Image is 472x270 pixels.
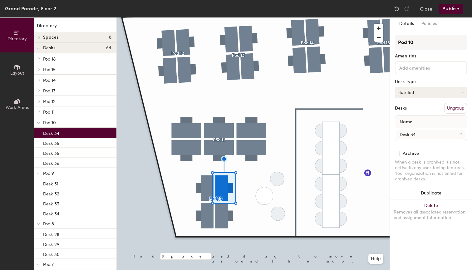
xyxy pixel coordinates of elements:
[5,5,56,12] div: Grand Parade, Floor 2
[43,189,59,197] p: Desk 32
[43,67,56,72] span: Pod 15
[398,64,454,71] input: Add amenities
[404,6,410,12] img: Redo
[396,130,465,139] input: Unnamed desk
[43,209,59,217] p: Desk 34
[43,240,59,247] p: Desk 29
[43,230,59,237] p: Desk 28
[43,149,59,156] p: Desk 35
[395,160,467,182] div: When a desk is archived it's not active in any user-facing features. Your organization is not bil...
[43,171,54,176] span: Pod 9
[390,199,472,227] button: DeleteRemoves all associated reservation and assignment information
[34,22,116,32] h1: Directory
[390,187,472,199] button: Duplicate
[7,36,27,42] span: Directory
[43,78,56,83] span: Pod 14
[106,46,111,51] span: 64
[43,35,59,40] span: Spaces
[43,199,59,207] p: Desk 33
[109,35,111,40] span: 8
[403,151,419,156] div: Archive
[43,110,55,115] span: Pod 11
[6,105,29,110] span: Work Areas
[396,116,415,128] span: Name
[395,54,467,59] div: Amenities
[43,139,59,146] p: Desk 35
[394,6,400,12] img: Undo
[394,209,468,221] div: Removes all associated reservation and assignment information
[444,103,467,114] button: Ungroup
[396,17,418,30] button: Details
[43,99,56,104] span: Pod 12
[439,4,463,14] button: Publish
[418,17,441,30] button: Policies
[43,120,56,125] span: Pod 10
[420,4,432,14] button: Close
[43,262,54,267] span: Pod 7
[43,159,59,166] p: Desk 36
[43,88,56,94] span: Pod 13
[395,79,467,84] div: Desk Type
[368,254,383,264] button: Help
[395,106,407,111] div: Desks
[43,179,58,187] p: Desk 31
[10,71,24,76] span: Layout
[43,250,60,257] p: Desk 30
[43,221,54,227] span: Pod 8
[395,87,467,98] button: Hoteled
[43,56,56,62] span: Pod 16
[43,129,59,136] p: Desk 34
[43,46,55,51] span: Desks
